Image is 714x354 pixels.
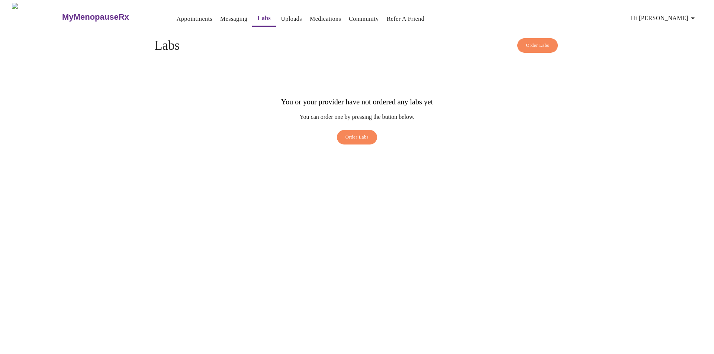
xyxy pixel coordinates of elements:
a: MyMenopauseRx [61,4,159,30]
button: Community [346,12,382,26]
a: Messaging [220,14,247,24]
h3: MyMenopauseRx [62,12,129,22]
span: Hi [PERSON_NAME] [631,13,697,23]
a: Labs [258,13,271,23]
h4: Labs [154,38,560,53]
button: Order Labs [517,38,558,53]
button: Refer a Friend [384,12,428,26]
a: Refer a Friend [387,14,425,24]
button: Messaging [217,12,250,26]
a: Order Labs [335,130,379,148]
a: Community [349,14,379,24]
span: Order Labs [526,41,549,50]
button: Hi [PERSON_NAME] [628,11,700,26]
button: Labs [252,11,276,27]
a: Medications [310,14,341,24]
span: Order Labs [345,133,369,142]
img: MyMenopauseRx Logo [12,3,61,31]
h3: You or your provider have not ordered any labs yet [281,98,433,106]
a: Uploads [281,14,302,24]
button: Appointments [174,12,215,26]
button: Uploads [278,12,305,26]
button: Medications [307,12,344,26]
p: You can order one by pressing the button below. [281,114,433,120]
button: Order Labs [337,130,377,144]
a: Appointments [177,14,212,24]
